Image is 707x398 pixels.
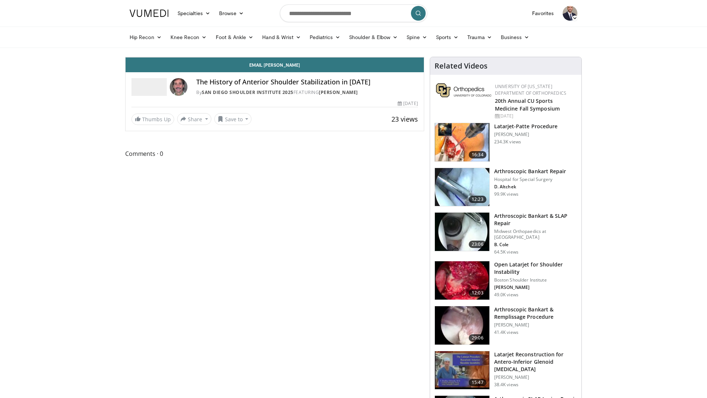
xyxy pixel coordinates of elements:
a: Trauma [463,30,496,45]
a: San Diego Shoulder Institute 2025 [202,89,293,95]
p: 38.4K views [494,382,518,388]
img: 617583_3.png.150x105_q85_crop-smart_upscale.jpg [435,123,489,161]
h4: The History of Anterior Shoulder Stabilization in [DATE] [196,78,418,86]
p: [PERSON_NAME] [494,322,577,328]
a: 20th Annual CU Sports Medicine Fall Symposium [495,97,560,112]
p: 64.5K views [494,249,518,255]
img: 355603a8-37da-49b6-856f-e00d7e9307d3.png.150x105_q85_autocrop_double_scale_upscale_version-0.2.png [436,83,491,97]
p: B. Cole [494,242,577,248]
a: Knee Recon [166,30,211,45]
p: 41.4K views [494,329,518,335]
a: 29:06 Arthroscopic Bankart & Remplissage Procedure [PERSON_NAME] 41.4K views [435,306,577,345]
a: Email [PERSON_NAME] [126,57,424,72]
h4: Related Videos [435,62,488,70]
h3: Arthroscopic Bankart & Remplissage Procedure [494,306,577,321]
p: 234.3K views [494,139,521,145]
span: 23 views [391,115,418,123]
img: San Diego Shoulder Institute 2025 [131,78,167,96]
div: By FEATURING [196,89,418,96]
p: 99.9K views [494,191,518,197]
button: Save to [214,113,252,125]
a: Hand & Wrist [258,30,305,45]
img: 944938_3.png.150x105_q85_crop-smart_upscale.jpg [435,261,489,300]
a: Favorites [528,6,558,21]
a: 15:47 Latarjet Reconstruction for Antero-Inferior Glenoid [MEDICAL_DATA] [PERSON_NAME] 38.4K views [435,351,577,390]
img: wolf_3.png.150x105_q85_crop-smart_upscale.jpg [435,306,489,345]
a: Browse [215,6,249,21]
a: 12:23 Arthroscopic Bankart Repair Hospital for Special Surgery D. Altchek 99.9K views [435,168,577,207]
span: 29:06 [469,334,486,342]
a: Thumbs Up [131,114,174,125]
img: 38708_0000_3.png.150x105_q85_crop-smart_upscale.jpg [435,351,489,390]
a: Specialties [173,6,215,21]
a: University of [US_STATE] Department of Orthopaedics [495,83,566,96]
span: 12:03 [469,289,486,297]
p: D. Altchek [494,184,566,190]
a: [PERSON_NAME] [319,89,358,95]
h3: Open Latarjet for Shoulder Instability [494,261,577,276]
a: 12:03 Open Latarjet for Shoulder Instability Boston Shoulder Institute [PERSON_NAME] 49.0K views [435,261,577,300]
h3: Arthroscopic Bankart & SLAP Repair [494,212,577,227]
p: Hospital for Special Surgery [494,177,566,182]
button: Share [177,113,211,125]
input: Search topics, interventions [280,4,427,22]
img: 10039_3.png.150x105_q85_crop-smart_upscale.jpg [435,168,489,206]
h3: Arthroscopic Bankart Repair [494,168,566,175]
span: 23:06 [469,241,486,248]
a: Hip Recon [125,30,166,45]
div: [DATE] [398,100,418,107]
span: 15:47 [469,379,486,386]
a: Pediatrics [305,30,345,45]
p: Midwest Orthopaedics at [GEOGRAPHIC_DATA] [494,228,577,240]
span: 16:34 [469,151,486,158]
a: 16:34 Latarjet-Patte Procedure [PERSON_NAME] 234.3K views [435,123,577,162]
img: Avatar [563,6,577,21]
a: Sports [432,30,463,45]
a: Business [496,30,534,45]
a: Shoulder & Elbow [345,30,402,45]
h3: Latarjet Reconstruction for Antero-Inferior Glenoid [MEDICAL_DATA] [494,351,577,373]
a: Foot & Ankle [211,30,258,45]
p: [PERSON_NAME] [494,374,577,380]
p: 49.0K views [494,292,518,298]
div: [DATE] [495,113,576,119]
p: [PERSON_NAME] [494,284,577,290]
p: [PERSON_NAME] [494,132,557,137]
a: 23:06 Arthroscopic Bankart & SLAP Repair Midwest Orthopaedics at [GEOGRAPHIC_DATA] B. Cole 64.5K ... [435,212,577,255]
p: Boston Shoulder Institute [494,277,577,283]
img: VuMedi Logo [130,10,169,17]
span: Comments 0 [125,149,424,158]
h3: Latarjet-Patte Procedure [494,123,557,130]
img: Avatar [170,78,187,96]
img: cole_0_3.png.150x105_q85_crop-smart_upscale.jpg [435,213,489,251]
a: Spine [402,30,431,45]
span: 12:23 [469,196,486,203]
